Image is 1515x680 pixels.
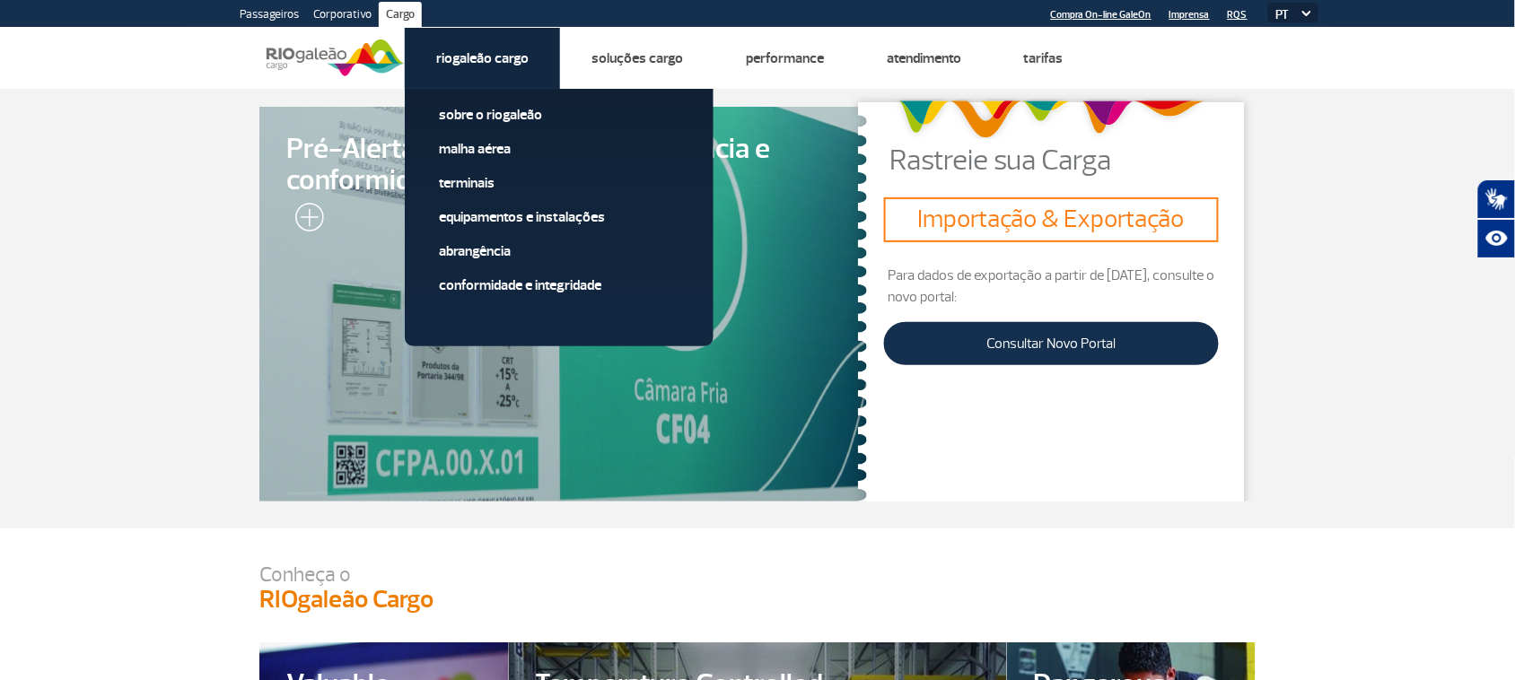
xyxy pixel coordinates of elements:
span: Pré-Alerta RIOgaleão Cargo: Eficiência e conformidade [286,134,840,196]
img: grafismo [892,92,1211,146]
a: Pré-Alerta RIOgaleão Cargo: Eficiência e conformidade [259,107,867,501]
a: Corporativo [306,2,379,31]
a: RQS [1228,9,1248,21]
p: Conheça o [259,564,1256,585]
h3: Importação & Exportação [891,205,1212,235]
a: Performance [746,49,824,67]
p: Para dados de exportação a partir de [DATE], consulte o novo portal: [884,265,1219,308]
div: Plugin de acessibilidade da Hand Talk. [1477,179,1515,258]
a: Malha Aérea [439,139,679,159]
a: Tarifas [1024,49,1064,67]
a: Abrangência [439,241,679,261]
a: Cargo [379,2,422,31]
a: Riogaleão Cargo [436,49,529,67]
a: Sobre o RIOgaleão [439,105,679,125]
a: Soluções Cargo [591,49,683,67]
p: Rastreie sua Carga [890,146,1256,175]
img: leia-mais [286,203,324,239]
h3: RIOgaleão Cargo [259,585,1256,615]
a: Atendimento [887,49,961,67]
button: Abrir recursos assistivos. [1477,219,1515,258]
a: Equipamentos e Instalações [439,207,679,227]
a: Compra On-line GaleOn [1051,9,1152,21]
a: Imprensa [1169,9,1210,21]
button: Abrir tradutor de língua de sinais. [1477,179,1515,219]
a: Conformidade e Integridade [439,275,679,295]
a: Passageiros [232,2,306,31]
a: Consultar Novo Portal [884,322,1219,365]
a: Terminais [439,173,679,193]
